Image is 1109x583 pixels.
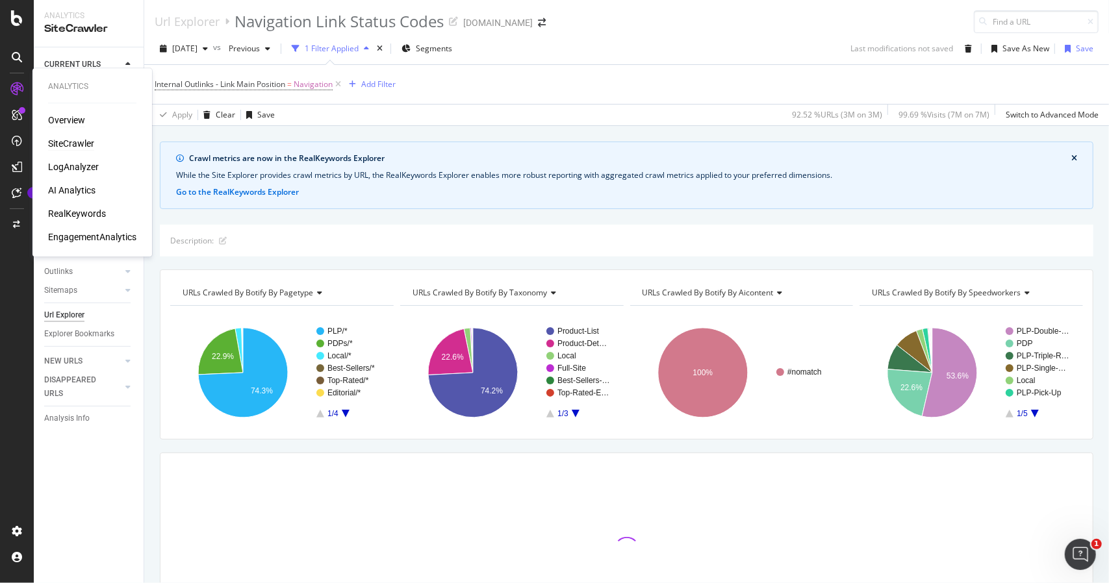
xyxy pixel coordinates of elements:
[986,38,1049,59] button: Save As New
[1017,327,1069,336] text: PLP-Double-…
[44,265,73,279] div: Outlinks
[344,77,396,92] button: Add Filter
[44,284,121,297] a: Sitemaps
[44,327,134,341] a: Explorer Bookmarks
[693,368,713,377] text: 100%
[327,409,338,418] text: 1/4
[557,327,600,336] text: Product-List
[787,367,822,377] text: #nomatch
[860,316,1080,429] svg: A chart.
[327,351,351,360] text: Local/*
[640,282,842,303] h4: URLs Crawled By Botify By aicontent
[410,282,612,303] h4: URLs Crawled By Botify By taxonomy
[170,235,214,246] div: Description:
[213,42,223,53] span: vs
[413,287,547,298] span: URLs Crawled By Botify By taxonomy
[176,186,299,198] button: Go to the RealKeywords Explorer
[183,287,313,298] span: URLs Crawled By Botify By pagetype
[327,388,361,397] text: Editorial/*
[155,14,220,29] a: Url Explorer
[327,339,353,348] text: PDPs/*
[241,105,275,125] button: Save
[327,327,348,336] text: PLP/*
[557,339,607,348] text: Product-Det…
[899,109,989,120] div: 99.69 % Visits ( 7M on 7M )
[1001,105,1099,125] button: Switch to Advanced Mode
[557,364,586,373] text: Full-Site
[361,79,396,90] div: Add Filter
[44,308,134,322] a: Url Explorer
[172,109,192,120] div: Apply
[1017,364,1066,373] text: PLP-Single-…
[463,16,533,29] div: [DOMAIN_NAME]
[1060,38,1093,59] button: Save
[44,327,114,341] div: Explorer Bookmarks
[396,38,457,59] button: Segments
[44,21,133,36] div: SiteCrawler
[481,386,503,395] text: 74.2%
[1017,376,1036,385] text: Local
[287,79,292,90] span: =
[557,409,568,418] text: 1/3
[48,160,99,173] a: LogAnalyzer
[212,353,234,362] text: 22.9%
[1076,43,1093,54] div: Save
[160,142,1093,209] div: info banner
[869,282,1071,303] h4: URLs Crawled By Botify By speedworkers
[374,42,385,55] div: times
[294,75,333,93] span: Navigation
[630,316,851,429] div: A chart.
[44,58,121,71] a: CURRENT URLS
[44,284,77,297] div: Sitemaps
[44,412,134,425] a: Analysis Info
[643,287,774,298] span: URLs Crawled By Botify By aicontent
[155,79,285,90] span: Internal Outlinks - Link Main Position
[48,207,106,220] a: RealKeywords
[1006,109,1099,120] div: Switch to Advanced Mode
[48,230,136,243] a: EngagementAnalytics
[900,384,923,393] text: 22.6%
[557,376,610,385] text: Best-Sellers-…
[557,388,609,397] text: Top-Rated-E…
[170,316,391,429] svg: A chart.
[327,364,375,373] text: Best-Sellers/*
[1017,351,1069,360] text: PLP-Triple-R…
[1017,409,1028,418] text: 1/5
[189,153,1071,164] div: Crawl metrics are now in the RealKeywords Explorer
[27,187,39,199] div: Tooltip anchor
[48,137,94,150] a: SiteCrawler
[305,43,359,54] div: 1 Filter Applied
[44,354,83,368] div: NEW URLS
[155,38,213,59] button: [DATE]
[216,109,235,120] div: Clear
[172,43,198,54] span: 2025 Oct. 11th
[400,316,621,429] svg: A chart.
[251,386,273,395] text: 74.3%
[974,10,1099,33] input: Find a URL
[155,105,192,125] button: Apply
[48,114,85,127] a: Overview
[176,169,1077,181] div: While the Site Explorer provides crawl metrics by URL, the RealKeywords Explorer enables more rob...
[1017,339,1033,348] text: PDP
[1091,539,1102,549] span: 1
[44,10,133,21] div: Analytics
[1002,43,1049,54] div: Save As New
[792,109,882,120] div: 92.52 % URLs ( 3M on 3M )
[538,18,546,27] div: arrow-right-arrow-left
[1068,150,1080,167] button: close banner
[947,371,969,380] text: 53.6%
[872,287,1021,298] span: URLs Crawled By Botify By speedworkers
[180,282,382,303] h4: URLs Crawled By Botify By pagetype
[48,184,96,197] a: AI Analytics
[44,58,101,71] div: CURRENT URLS
[223,38,275,59] button: Previous
[44,308,84,322] div: Url Explorer
[235,10,444,32] div: Navigation Link Status Codes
